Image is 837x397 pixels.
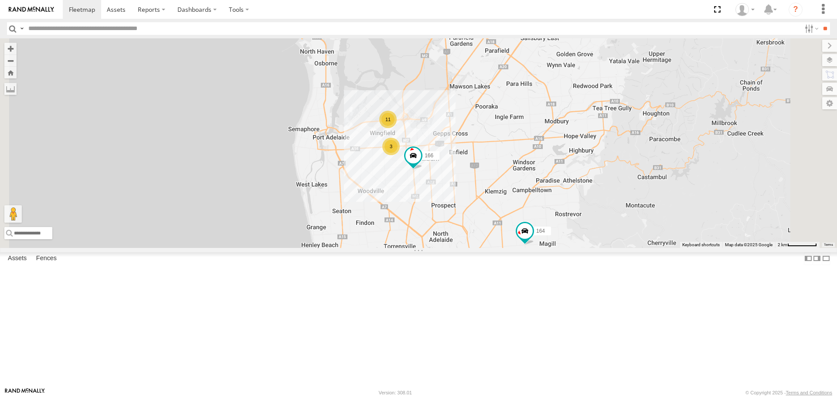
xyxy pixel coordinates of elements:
div: © Copyright 2025 - [745,390,832,395]
a: Visit our Website [5,388,45,397]
div: 3 [382,138,400,155]
span: 164 [536,228,545,234]
button: Drag Pegman onto the map to open Street View [4,205,22,223]
a: Terms (opens in new tab) [824,243,833,246]
span: Map data ©2025 Google [725,242,772,247]
img: rand-logo.svg [9,7,54,13]
label: Search Query [18,22,25,35]
div: Version: 308.01 [379,390,412,395]
label: Map Settings [822,97,837,109]
label: Dock Summary Table to the Left [804,252,813,265]
div: 11 [379,111,397,128]
button: Zoom out [4,54,17,67]
label: Fences [32,253,61,265]
button: Map scale: 2 km per 64 pixels [775,242,820,248]
span: 2 km [778,242,787,247]
button: Zoom in [4,43,17,54]
span: 166 [425,153,433,159]
label: Measure [4,83,17,95]
a: Terms and Conditions [786,390,832,395]
i: ? [789,3,803,17]
label: Dock Summary Table to the Right [813,252,821,265]
button: Zoom Home [4,67,17,78]
label: Hide Summary Table [822,252,830,265]
button: Keyboard shortcuts [682,242,720,248]
label: Search Filter Options [801,22,820,35]
label: Assets [3,253,31,265]
div: Amin Vahidinezhad [732,3,758,16]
